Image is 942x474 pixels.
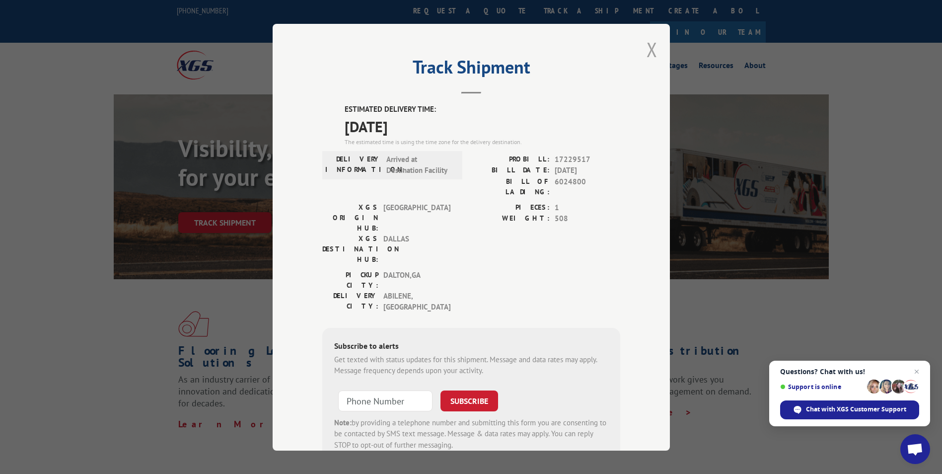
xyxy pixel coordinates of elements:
input: Phone Number [338,390,433,411]
div: Subscribe to alerts [334,339,608,354]
h2: Track Shipment [322,60,620,79]
label: BILL OF LADING: [471,176,550,197]
label: XGS DESTINATION HUB: [322,233,378,264]
div: Get texted with status updates for this shipment. Message and data rates may apply. Message frequ... [334,354,608,376]
label: ESTIMATED DELIVERY TIME: [345,104,620,115]
label: BILL DATE: [471,165,550,176]
span: 6024800 [555,176,620,197]
div: The estimated time is using the time zone for the delivery destination. [345,137,620,146]
span: [DATE] [555,165,620,176]
label: DELIVERY INFORMATION: [325,154,381,176]
span: Arrived at Destination Facility [386,154,453,176]
div: Chat with XGS Customer Support [780,400,919,419]
label: WEIGHT: [471,213,550,225]
span: [DATE] [345,115,620,137]
label: PROBILL: [471,154,550,165]
span: ABILENE , [GEOGRAPHIC_DATA] [383,290,450,313]
label: PICKUP CITY: [322,269,378,290]
span: 508 [555,213,620,225]
button: SUBSCRIBE [440,390,498,411]
span: Questions? Chat with us! [780,368,919,376]
span: DALTON , GA [383,269,450,290]
div: Open chat [900,434,930,464]
label: XGS ORIGIN HUB: [322,202,378,233]
span: 1 [555,202,620,213]
span: Close chat [911,366,923,378]
span: Support is online [780,383,864,391]
span: [GEOGRAPHIC_DATA] [383,202,450,233]
label: PIECES: [471,202,550,213]
button: Close modal [647,36,657,63]
div: by providing a telephone number and submitting this form you are consenting to be contacted by SM... [334,417,608,451]
span: 17229517 [555,154,620,165]
label: DELIVERY CITY: [322,290,378,313]
span: Chat with XGS Customer Support [806,405,906,414]
span: DALLAS [383,233,450,264]
strong: Note: [334,417,352,427]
